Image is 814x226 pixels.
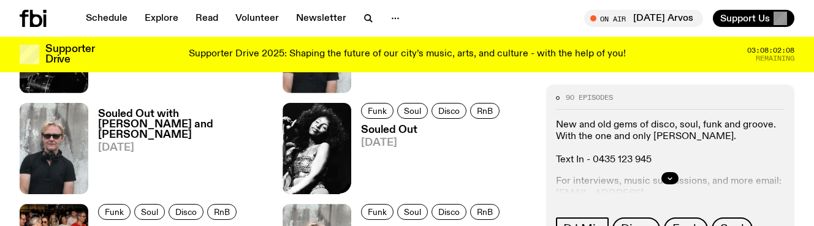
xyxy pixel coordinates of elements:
a: Disco [169,204,203,220]
button: On Air[DATE] Arvos [584,10,703,27]
span: Funk [105,207,124,216]
p: Supporter Drive 2025: Shaping the future of our city’s music, arts, and culture - with the help o... [189,49,626,60]
span: 90 episodes [566,94,613,101]
a: Soul [134,204,165,220]
span: Funk [368,106,387,115]
span: Disco [438,207,460,216]
a: Explore [137,10,186,27]
span: RnB [477,207,493,216]
a: Souled Out[DATE] [351,125,503,194]
span: [DATE] [361,138,503,148]
span: Soul [404,106,421,115]
span: Soul [404,207,421,216]
a: Volunteer [228,10,286,27]
a: RnB [207,204,237,220]
p: New and old gems of disco, soul, funk and groove. With the one and only [PERSON_NAME]. Text In - ... [556,119,785,167]
h3: Souled Out [361,125,503,135]
a: Newsletter [289,10,354,27]
a: Funk [361,204,394,220]
span: 03:08:02:08 [747,47,794,54]
a: Schedule [78,10,135,27]
span: Soul [141,207,158,216]
a: Funk [98,204,131,220]
h3: Supporter Drive [45,44,94,65]
a: Souled Out with [PERSON_NAME] and [PERSON_NAME][DATE] [88,109,268,194]
a: Soul [397,103,428,119]
a: Disco [432,204,466,220]
a: RnB [470,204,500,220]
span: RnB [214,207,230,216]
a: RnB [470,103,500,119]
a: Soul [397,204,428,220]
span: Disco [438,106,460,115]
span: Remaining [756,55,794,62]
a: Read [188,10,226,27]
span: [DATE] [98,143,268,153]
button: Support Us [713,10,794,27]
span: Funk [368,207,387,216]
span: Support Us [720,13,770,24]
span: Disco [175,207,197,216]
span: RnB [477,106,493,115]
h3: Souled Out with [PERSON_NAME] and [PERSON_NAME] [98,109,268,140]
a: Disco [432,103,466,119]
img: Stephen looks directly at the camera, wearing a black tee, black sunglasses and headphones around... [20,103,88,194]
a: Funk [361,103,394,119]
